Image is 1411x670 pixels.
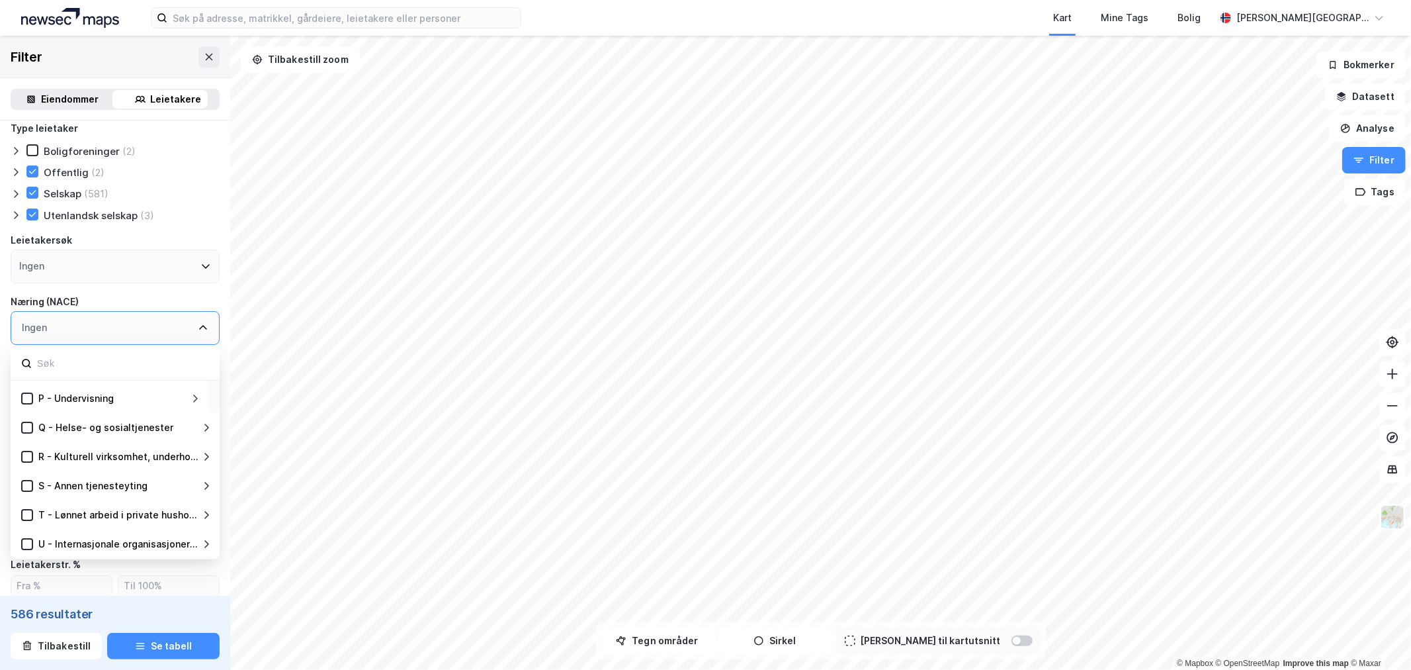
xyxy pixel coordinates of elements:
[140,209,154,222] div: (3)
[11,120,78,136] div: Type leietaker
[241,46,360,73] button: Tilbakestill zoom
[11,606,220,622] div: 586 resultater
[1325,83,1406,110] button: Datasett
[167,8,521,28] input: Søk på adresse, matrikkel, gårdeiere, leietakere eller personer
[1345,606,1411,670] iframe: Chat Widget
[719,628,832,654] button: Sirkel
[44,145,120,158] div: Boligforeninger
[1283,659,1349,668] a: Improve this map
[1380,504,1405,530] img: Z
[1236,10,1369,26] div: [PERSON_NAME][GEOGRAPHIC_DATA]
[1216,659,1280,668] a: OpenStreetMap
[11,557,81,573] div: Leietakerstr. %
[1177,659,1213,668] a: Mapbox
[44,166,89,179] div: Offentlig
[22,320,47,336] div: Ingen
[11,294,79,310] div: Næring (NACE)
[1342,147,1406,173] button: Filter
[21,8,119,28] img: logo.a4113a55bc3d86da70a041830d287a7e.svg
[84,187,108,200] div: (581)
[107,633,220,659] button: Se tabell
[91,166,105,179] div: (2)
[11,46,42,68] div: Filter
[11,232,72,248] div: Leietakersøk
[1101,10,1148,26] div: Mine Tags
[861,633,1001,649] div: [PERSON_NAME] til kartutsnitt
[151,91,202,107] div: Leietakere
[19,258,44,274] div: Ingen
[122,145,136,158] div: (2)
[42,91,99,107] div: Eiendommer
[1177,10,1201,26] div: Bolig
[1316,52,1406,78] button: Bokmerker
[1344,179,1406,205] button: Tags
[1329,115,1406,142] button: Analyse
[118,576,219,596] input: Til 100%
[601,628,714,654] button: Tegn områder
[11,576,112,596] input: Fra %
[11,633,102,659] button: Tilbakestill
[44,187,81,200] div: Selskap
[1053,10,1072,26] div: Kart
[44,209,138,222] div: Utenlandsk selskap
